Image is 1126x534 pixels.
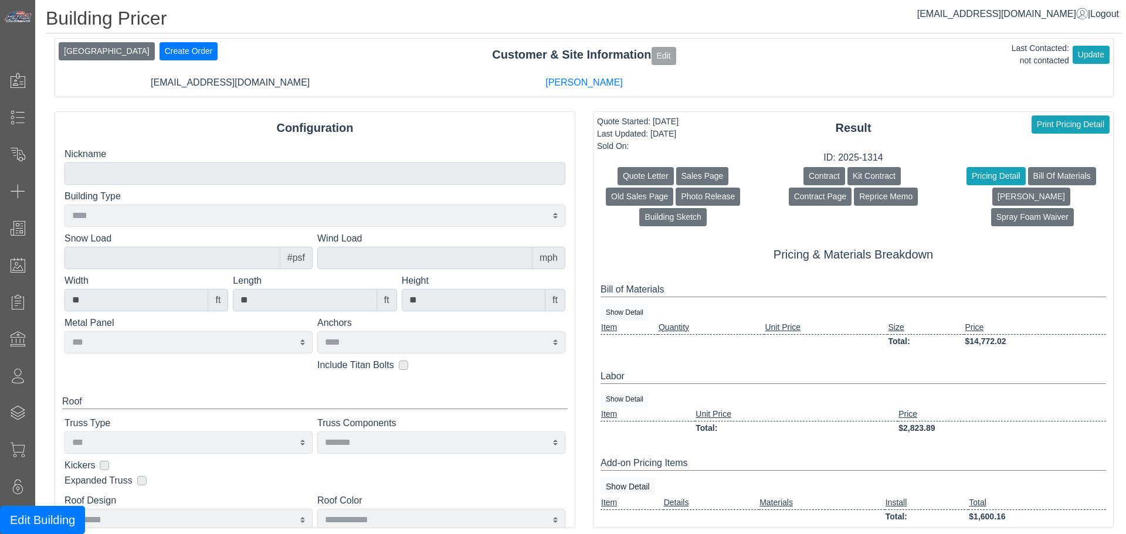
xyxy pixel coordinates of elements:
button: Kit Contract [847,167,901,185]
button: Photo Release [676,188,740,206]
td: Total [968,496,1106,510]
div: Customer & Site Information [55,46,1113,64]
h1: Building Pricer [46,7,1122,33]
button: Pricing Detail [966,167,1025,185]
label: Truss Type [65,416,313,430]
a: [PERSON_NAME] [545,77,623,87]
label: Anchors [317,316,565,330]
td: Price [898,407,1106,421]
td: Total: [887,334,964,348]
td: Total: [695,421,898,435]
button: Quote Letter [618,167,674,185]
label: Roof Color [317,494,565,508]
div: ft [545,289,565,311]
td: $2,823.89 [898,421,1106,435]
span: Logout [1090,9,1119,19]
button: Spray Foam Waiver [991,208,1074,226]
button: [GEOGRAPHIC_DATA] [59,42,155,60]
button: Building Sketch [639,208,707,226]
label: Truss Components [317,416,565,430]
button: Reprice Memo [854,188,918,206]
h5: Pricing & Materials Breakdown [601,247,1106,261]
label: Nickname [65,147,565,161]
label: Height [402,274,565,288]
td: Unit Price [695,407,898,421]
td: Item [601,321,658,335]
label: Length [233,274,396,288]
label: Expanded Truss [65,474,133,488]
button: Update [1073,46,1110,64]
button: Show Detail [601,304,649,321]
td: Price [964,321,1106,335]
button: Old Sales Page [606,188,673,206]
label: Roof Design [65,494,313,508]
label: Metal Panel [65,316,313,330]
td: $1,600.16 [968,509,1106,523]
label: Width [65,274,228,288]
div: mph [532,247,565,269]
div: #psf [280,247,313,269]
div: Result [593,119,1113,137]
button: Sales Page [676,167,729,185]
div: Labor [601,369,1106,384]
div: ft [377,289,397,311]
button: Show Detail [601,391,649,407]
div: Sold On: [597,140,679,152]
label: Kickers [65,458,95,472]
div: Last Contacted: not contacted [1012,42,1069,67]
td: Item [601,496,663,510]
label: Snow Load [65,232,313,246]
td: Total: [885,509,969,523]
button: [PERSON_NAME] [992,188,1070,206]
button: Show Detail [601,478,655,496]
button: Print Pricing Detail [1032,115,1110,134]
td: Size [887,321,964,335]
div: ft [208,289,228,311]
td: Materials [759,496,885,510]
label: Include Titan Bolts [317,358,394,372]
div: ID: 2025-1314 [593,151,1113,165]
div: Configuration [55,119,575,137]
button: Contract [803,167,845,185]
div: Last Updated: [DATE] [597,128,679,140]
button: Create Order [160,42,218,60]
td: Unit Price [764,321,887,335]
div: [EMAIL_ADDRESS][DOMAIN_NAME] [53,76,407,90]
div: Roof [62,394,568,409]
td: Item [601,407,695,421]
div: Bill of Materials [601,283,1106,297]
a: [EMAIL_ADDRESS][DOMAIN_NAME] [917,9,1088,19]
button: Contract Page [789,188,852,206]
img: Metals Direct Inc Logo [4,11,33,23]
td: $14,772.02 [964,334,1106,348]
td: Install [885,496,969,510]
button: Bill Of Materials [1028,167,1096,185]
div: Add-on Pricing Items [601,456,1106,471]
td: Details [663,496,759,510]
td: Quantity [658,321,764,335]
label: Building Type [65,189,565,203]
div: Quote Started: [DATE] [597,115,679,128]
label: Wind Load [317,232,565,246]
div: | [917,7,1119,21]
button: Edit [652,47,676,65]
